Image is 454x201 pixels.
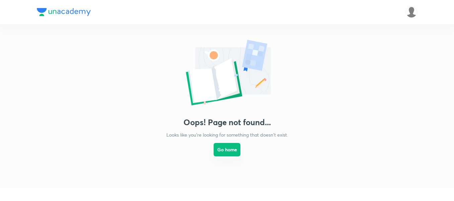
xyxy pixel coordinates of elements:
img: error [160,38,294,109]
img: Company Logo [37,8,91,16]
p: Looks like you're looking for something that doesn't exist. [166,131,288,138]
button: Go home [214,143,240,156]
h3: Oops! Page not found... [183,117,271,127]
img: LALAM MADHAVI [406,6,417,18]
a: Go home [214,138,240,174]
